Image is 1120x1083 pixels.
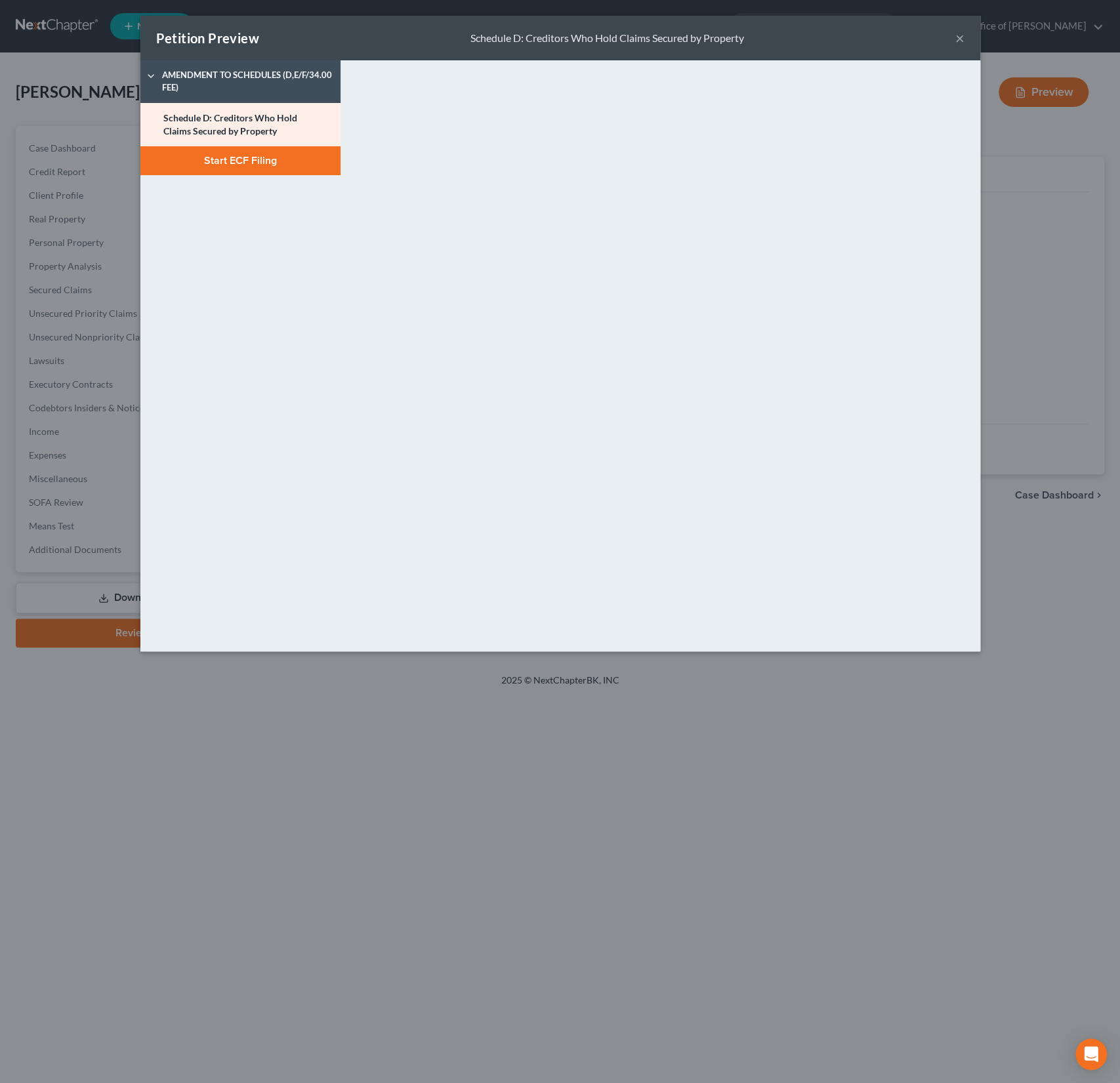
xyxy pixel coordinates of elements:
div: Schedule D: Creditors Who Hold Claims Secured by Property [470,31,744,46]
span: Amendment to Schedules (D,E/F/34.00 Fee) [156,69,341,93]
a: Schedule D: Creditors Who Hold Claims Secured by Property [140,103,341,147]
iframe: <object ng-attr-data='[URL][DOMAIN_NAME]' type='application/pdf' width='100%' height='800px'></ob... [385,92,949,617]
div: Open Intercom Messenger [1075,1038,1107,1070]
div: Petition Preview [156,29,259,47]
a: Amendment to Schedules (D,E/F/34.00 Fee) [140,60,341,103]
button: × [955,30,964,46]
button: Start ECF Filing [140,146,341,175]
